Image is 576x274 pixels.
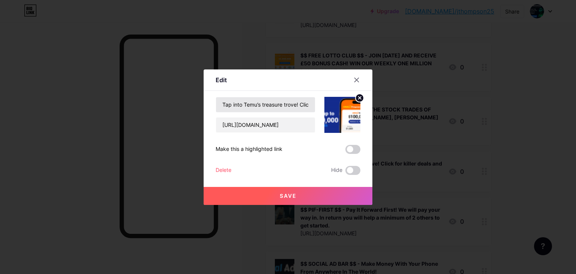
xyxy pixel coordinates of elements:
[216,97,315,112] input: Title
[280,193,297,199] span: Save
[216,145,282,154] div: Make this a highlighted link
[216,117,315,132] input: URL
[331,166,342,175] span: Hide
[204,187,372,205] button: Save
[324,97,360,133] img: link_thumbnail
[216,75,227,84] div: Edit
[216,166,231,175] div: Delete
